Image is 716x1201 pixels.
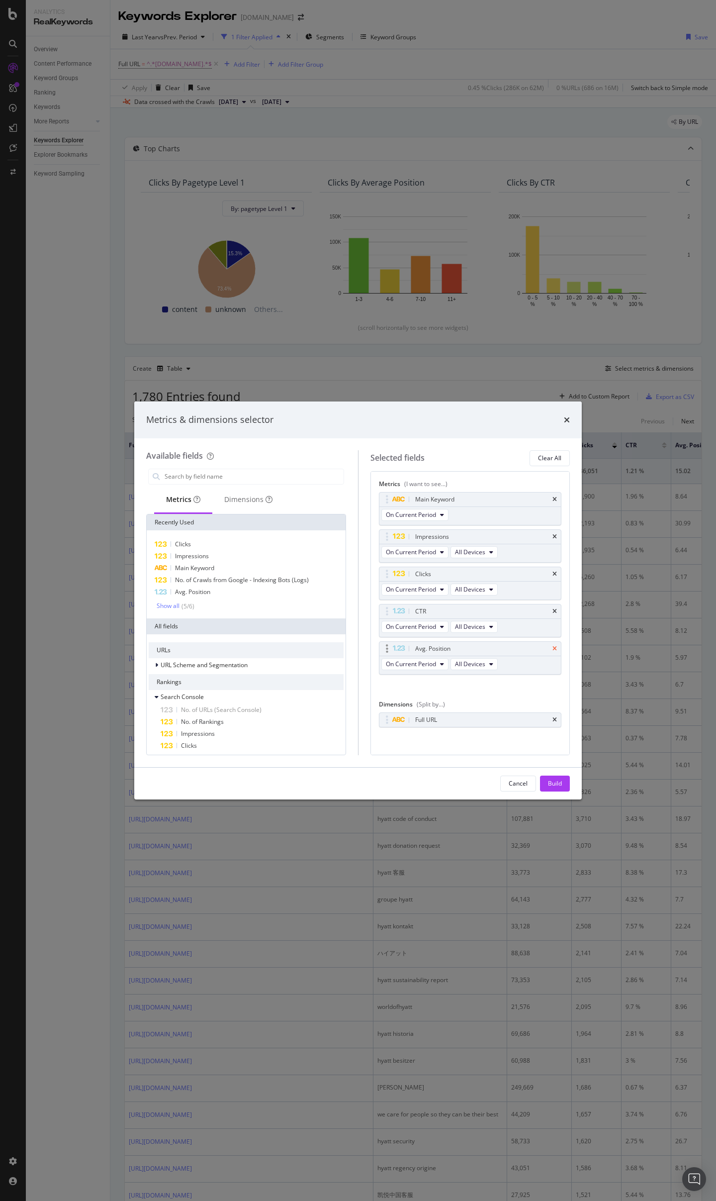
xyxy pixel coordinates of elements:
[166,495,200,504] div: Metrics
[386,548,436,556] span: On Current Period
[147,618,346,634] div: All fields
[450,546,498,558] button: All Devices
[386,585,436,594] span: On Current Period
[404,480,447,488] div: (I want to see...)
[134,401,582,800] div: modal
[415,644,450,654] div: Avg. Position
[540,776,570,792] button: Build
[161,661,248,669] span: URL Scheme and Segmentation
[175,576,309,584] span: No. of Crawls from Google - Indexing Bots (Logs)
[370,452,425,464] div: Selected fields
[181,717,224,726] span: No. of Rankings
[146,413,273,426] div: Metrics & dimensions selector
[455,660,485,668] span: All Devices
[552,571,557,577] div: times
[552,497,557,502] div: times
[548,779,562,788] div: Build
[500,776,536,792] button: Cancel
[224,495,272,504] div: Dimensions
[149,674,344,690] div: Rankings
[175,540,191,548] span: Clicks
[381,546,448,558] button: On Current Period
[455,622,485,631] span: All Devices
[379,492,562,525] div: Main KeywordtimesOn Current Period
[379,604,562,637] div: CTRtimesOn Current PeriodAll Devices
[149,642,344,658] div: URLs
[682,1167,706,1191] div: Open Intercom Messenger
[552,646,557,652] div: times
[175,564,214,572] span: Main Keyword
[415,495,454,504] div: Main Keyword
[386,510,436,519] span: On Current Period
[157,602,179,609] div: Show all
[450,584,498,596] button: All Devices
[147,514,346,530] div: Recently Used
[450,658,498,670] button: All Devices
[564,413,570,426] div: times
[450,621,498,633] button: All Devices
[381,621,448,633] button: On Current Period
[175,588,210,596] span: Avg. Position
[552,717,557,723] div: times
[164,469,344,484] input: Search by field name
[379,641,562,675] div: Avg. PositiontimesOn Current PeriodAll Devices
[179,602,194,610] div: ( 5 / 6 )
[379,480,562,492] div: Metrics
[381,509,448,521] button: On Current Period
[417,700,445,708] div: (Split by...)
[530,450,570,466] button: Clear All
[415,569,431,579] div: Clicks
[379,529,562,563] div: ImpressionstimesOn Current PeriodAll Devices
[181,729,215,738] span: Impressions
[379,700,562,712] div: Dimensions
[552,534,557,540] div: times
[381,584,448,596] button: On Current Period
[146,450,203,461] div: Available fields
[386,622,436,631] span: On Current Period
[381,658,448,670] button: On Current Period
[379,567,562,600] div: ClickstimesOn Current PeriodAll Devices
[538,454,561,462] div: Clear All
[455,585,485,594] span: All Devices
[552,608,557,614] div: times
[509,779,528,788] div: Cancel
[415,606,426,616] div: CTR
[386,660,436,668] span: On Current Period
[161,693,204,701] span: Search Console
[181,705,262,714] span: No. of URLs (Search Console)
[415,532,449,542] div: Impressions
[415,715,437,725] div: Full URL
[455,548,485,556] span: All Devices
[379,712,562,727] div: Full URLtimes
[175,552,209,560] span: Impressions
[181,741,197,750] span: Clicks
